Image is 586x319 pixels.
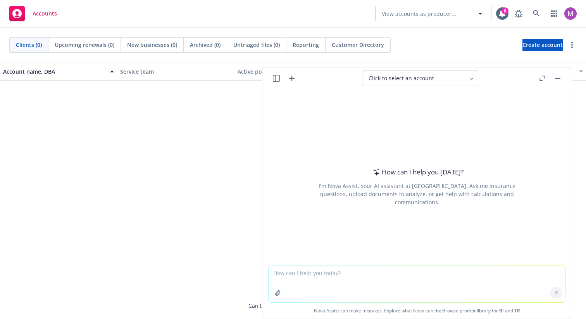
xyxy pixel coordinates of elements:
[33,10,57,17] span: Accounts
[514,307,520,314] a: TR
[499,307,504,314] a: BI
[369,74,434,82] span: Click to select an account
[190,41,221,49] span: Archived (0)
[382,10,456,18] span: View accounts as producer...
[234,62,352,81] button: Active policies
[308,182,526,206] div: I'm Nova Assist, your AI assistant at [GEOGRAPHIC_DATA]. Ask me insurance questions, upload docum...
[55,41,114,49] span: Upcoming renewals (0)
[469,62,586,81] button: Closest renewal date
[502,7,508,14] div: 6
[529,6,544,21] a: Search
[248,302,338,310] span: Can't find an account?
[293,41,319,49] span: Reporting
[362,71,478,86] button: Click to select an account
[16,41,42,49] span: Clients (0)
[120,67,231,76] div: Service team
[375,6,491,21] button: View accounts as producer...
[522,39,563,51] a: Create account
[371,167,464,177] div: How can I help you [DATE]?
[567,40,577,50] a: more
[6,3,60,24] a: Accounts
[238,67,348,76] div: Active policies
[564,7,577,20] img: photo
[127,41,177,49] span: New businesses (0)
[522,38,563,52] span: Create account
[546,6,562,21] a: Switch app
[265,303,569,319] span: Nova Assist can make mistakes. Explore what Nova can do: Browse prompt library for and
[332,41,384,49] span: Customer Directory
[3,67,105,76] div: Account name, DBA
[352,62,469,81] button: Total premiums
[511,6,526,21] a: Report a Bug
[117,62,234,81] button: Service team
[233,41,280,49] span: Untriaged files (0)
